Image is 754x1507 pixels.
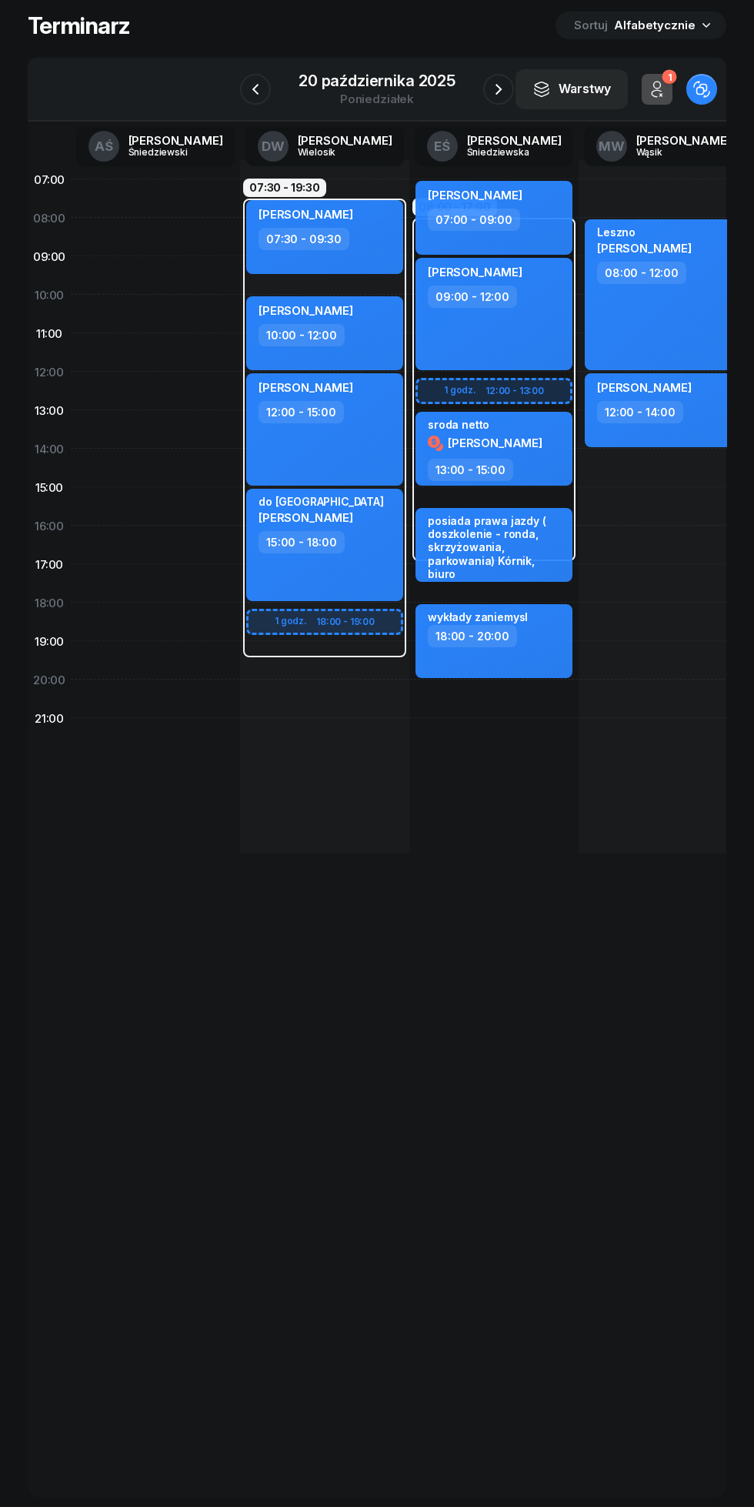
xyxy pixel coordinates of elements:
div: Wąsik [636,147,710,157]
div: 21:00 [28,699,71,737]
span: [PERSON_NAME] [428,188,522,202]
div: [PERSON_NAME] [128,135,223,146]
div: 20:00 [28,660,71,699]
div: 14:00 [28,429,71,468]
div: 19:00 [28,622,71,660]
div: Wielosik [298,147,372,157]
div: 10:00 - 12:00 [259,324,345,346]
div: 08:00 - 12:00 [597,262,686,284]
div: 18:00 [28,583,71,622]
div: 07:00 [28,160,71,199]
div: 15:00 - 18:00 [259,531,345,553]
span: [PERSON_NAME] [597,241,692,256]
div: 11:00 [28,314,71,353]
span: [PERSON_NAME] [259,303,353,318]
div: [PERSON_NAME] [467,135,562,146]
div: posiada prawa jazdy ( doszkolenie - ronda, skrzyżowania, parkowania) Kórnik, biuro [428,514,563,580]
div: 13:00 - 15:00 [428,459,513,481]
div: 13:00 [28,391,71,429]
div: Śniedziewski [128,147,202,157]
span: [PERSON_NAME] [448,436,542,450]
span: Sortuj [574,18,611,32]
a: MW[PERSON_NAME]Wąsik [584,126,743,166]
div: Śniedziewska [467,147,541,157]
a: AŚ[PERSON_NAME]Śniedziewski [76,126,235,166]
button: 1 [642,74,672,105]
span: MW [599,140,625,153]
div: 12:00 - 14:00 [597,401,683,423]
div: 08:00 [28,199,71,237]
div: 09:00 [28,237,71,276]
span: [PERSON_NAME] [259,510,353,525]
div: 07:30 - 09:30 [259,228,349,250]
button: Sortuj Alfabetycznie [555,12,726,39]
div: 07:00 - 09:00 [428,209,520,231]
span: [PERSON_NAME] [597,380,692,395]
div: [PERSON_NAME] [636,135,731,146]
div: sroda netto [428,418,542,431]
div: Warstwy [532,80,611,99]
div: [PERSON_NAME] [298,135,392,146]
span: EŚ [434,140,450,153]
span: DW [262,140,285,153]
a: EŚ[PERSON_NAME]Śniedziewska [415,126,574,166]
div: 10:00 [28,276,71,314]
div: 20 października 2025 [299,73,455,89]
span: Alfabetycznie [614,18,696,32]
span: [PERSON_NAME] [259,207,353,222]
div: do [GEOGRAPHIC_DATA] [259,495,384,508]
h1: Terminarz [28,12,130,39]
span: [PERSON_NAME] [428,265,522,279]
span: [PERSON_NAME] [259,380,353,395]
div: 16:00 [28,506,71,545]
div: 17:00 [28,545,71,583]
button: Warstwy [515,69,628,109]
a: DW[PERSON_NAME]Wielosik [245,126,405,166]
div: 12:00 - 15:00 [259,401,344,423]
div: wykłady zaniemysl [428,610,528,623]
div: 09:00 - 12:00 [428,286,517,308]
div: 12:00 [28,353,71,391]
span: AŚ [95,140,113,153]
div: 18:00 - 20:00 [428,625,517,647]
div: Leszno [597,226,692,239]
div: 1 [662,69,676,84]
div: poniedziałek [299,93,455,105]
div: 15:00 [28,468,71,506]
